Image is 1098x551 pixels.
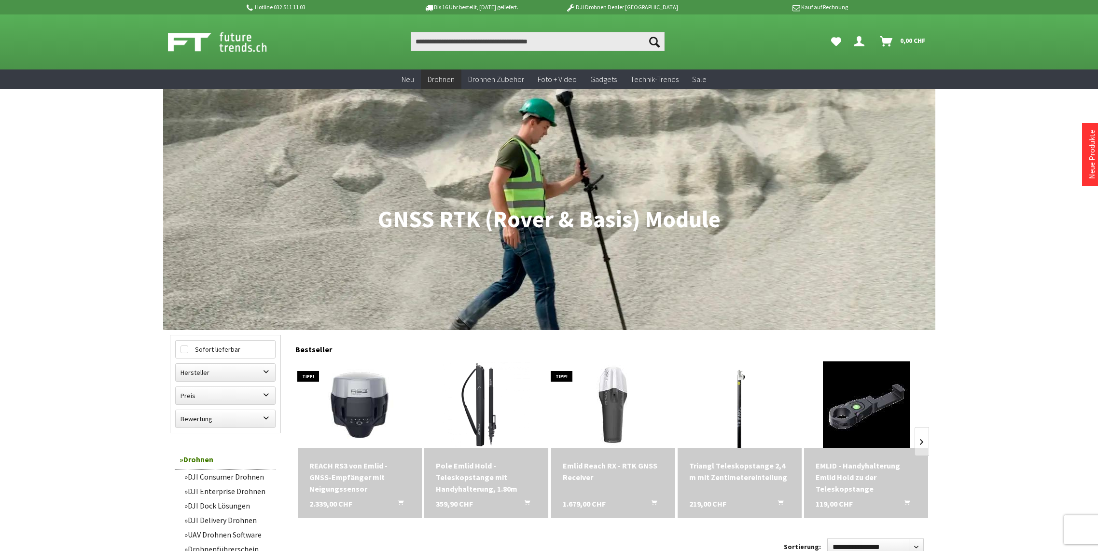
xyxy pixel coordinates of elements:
span: Sale [692,74,707,84]
a: DJI Consumer Drohnen [180,469,276,484]
button: In den Warenkorb [639,498,663,510]
button: In den Warenkorb [892,498,916,510]
a: Emlid Reach RX - RTK GNSS Receiver 1.679,00 CHF In den Warenkorb [563,460,664,483]
span: 219,00 CHF [689,498,726,510]
span: 1.679,00 CHF [563,498,606,510]
button: Suchen [644,32,665,51]
div: Bestseller [295,335,929,359]
span: Neu [402,74,414,84]
a: Dein Konto [850,32,872,51]
label: Bewertung [176,410,275,427]
span: 0,00 CHF [900,33,926,48]
span: 2.339,00 CHF [309,498,352,510]
span: Technik-Trends [630,74,679,84]
img: EMLID - Handyhalterung Emlid Hold zu der Teleskopstange [823,361,910,448]
img: Pole Emlid Hold - Teleskopstange mit Handyhalterung, 1.80m [443,361,530,448]
input: Produkt, Marke, Kategorie, EAN, Artikelnummer… [411,32,665,51]
p: Bis 16 Uhr bestellt, [DATE] geliefert. [396,1,546,13]
a: EMLID - Handyhalterung Emlid Hold zu der Teleskopstange 119,00 CHF In den Warenkorb [816,460,917,495]
a: DJI Delivery Drohnen [180,513,276,527]
label: Hersteller [176,364,275,381]
a: REACH RS3 von Emlid - GNSS-Empfänger mit Neigungssensor 2.339,00 CHF In den Warenkorb [309,460,410,495]
a: Neu [395,69,421,89]
div: Emlid Reach RX - RTK GNSS Receiver [563,460,664,483]
a: Technik-Trends [624,69,685,89]
h1: GNSS RTK (Rover & Basis) Module [170,207,929,232]
a: Foto + Video [531,69,584,89]
span: 119,00 CHF [816,498,853,510]
span: Gadgets [590,74,617,84]
a: DJI Enterprise Drohnen [180,484,276,498]
img: Shop Futuretrends - zur Startseite wechseln [168,30,288,54]
div: REACH RS3 von Emlid - GNSS-Empfänger mit Neigungssensor [309,460,410,495]
img: REACH RS3 von Emlid - GNSS-Empfänger mit Neigungssensor [316,361,403,448]
a: UAV Drohnen Software [180,527,276,542]
a: Warenkorb [876,32,931,51]
span: Drohnen Zubehör [468,74,524,84]
a: Gadgets [584,69,624,89]
span: Foto + Video [538,74,577,84]
div: EMLID - Handyhalterung Emlid Hold zu der Teleskopstange [816,460,917,495]
img: Triangl Teleskopstange 2,4 m mit Zentimetereinteilung [696,361,783,448]
button: In den Warenkorb [766,498,789,510]
a: Neue Produkte [1087,130,1097,179]
img: Emlid Reach RX - RTK GNSS Receiver [570,361,656,448]
button: In den Warenkorb [513,498,536,510]
a: Sale [685,69,713,89]
button: In den Warenkorb [386,498,409,510]
a: Drohnen [175,450,276,469]
span: Drohnen [428,74,455,84]
label: Sofort lieferbar [176,341,275,358]
span: 359,90 CHF [436,498,473,510]
div: Pole Emlid Hold - Teleskopstange mit Handyhalterung, 1.80m [436,460,537,495]
a: Meine Favoriten [826,32,846,51]
a: Triangl Teleskopstange 2,4 m mit Zentimetereinteilung 219,00 CHF In den Warenkorb [689,460,790,483]
p: Kauf auf Rechnung [697,1,848,13]
a: Drohnen Zubehör [461,69,531,89]
label: Preis [176,387,275,404]
a: DJI Dock Lösungen [180,498,276,513]
p: DJI Drohnen Dealer [GEOGRAPHIC_DATA] [546,1,697,13]
a: Pole Emlid Hold - Teleskopstange mit Handyhalterung, 1.80m 359,90 CHF In den Warenkorb [436,460,537,495]
a: Drohnen [421,69,461,89]
div: Triangl Teleskopstange 2,4 m mit Zentimetereinteilung [689,460,790,483]
p: Hotline 032 511 11 03 [245,1,396,13]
